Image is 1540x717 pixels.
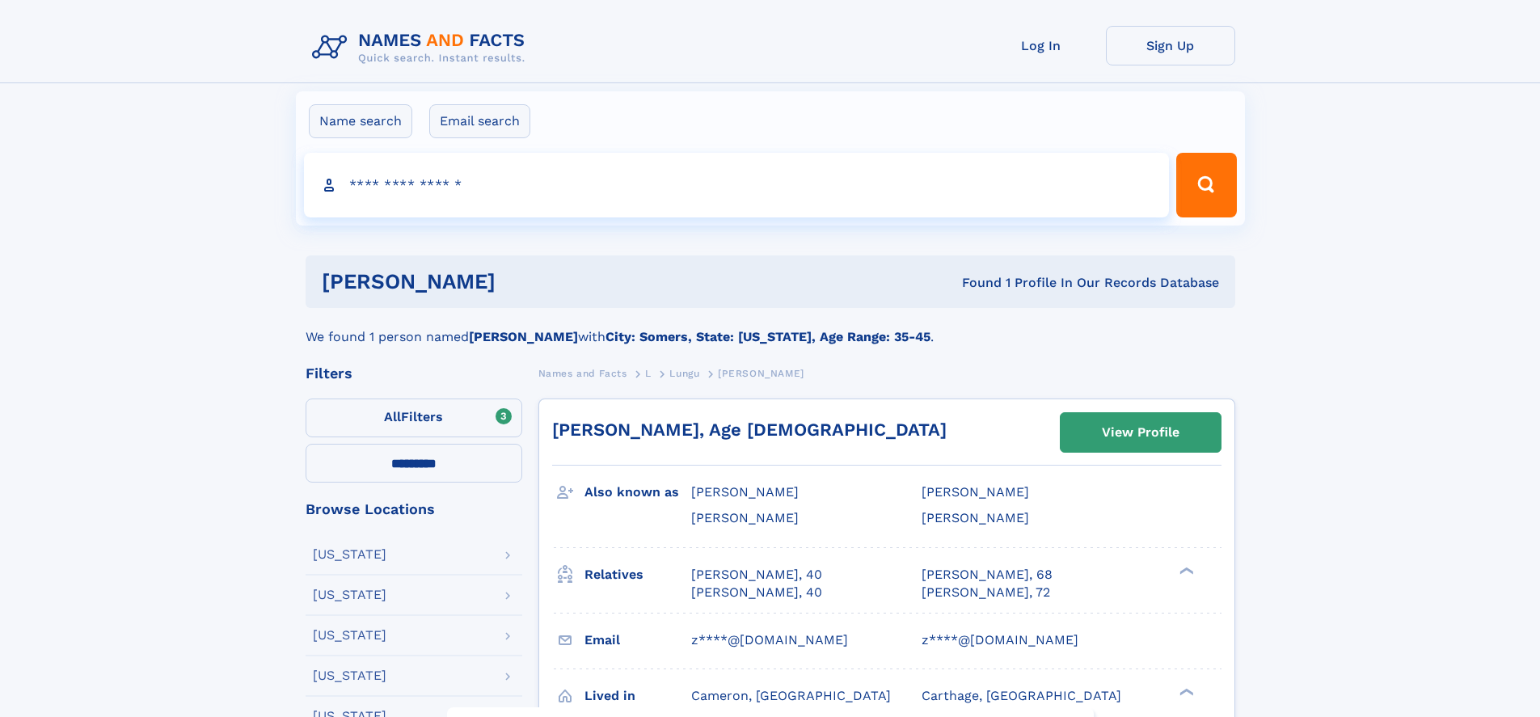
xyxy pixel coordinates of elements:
[313,588,386,601] div: [US_STATE]
[922,484,1029,500] span: [PERSON_NAME]
[584,479,691,506] h3: Also known as
[306,308,1235,347] div: We found 1 person named with .
[309,104,412,138] label: Name search
[584,561,691,588] h3: Relatives
[691,510,799,525] span: [PERSON_NAME]
[605,329,930,344] b: City: Somers, State: [US_STATE], Age Range: 35-45
[306,502,522,517] div: Browse Locations
[669,368,699,379] span: Lungu
[922,510,1029,525] span: [PERSON_NAME]
[1061,413,1221,452] a: View Profile
[691,584,822,601] a: [PERSON_NAME], 40
[691,566,822,584] a: [PERSON_NAME], 40
[691,688,891,703] span: Cameron, [GEOGRAPHIC_DATA]
[1175,686,1195,697] div: ❯
[429,104,530,138] label: Email search
[718,368,804,379] span: [PERSON_NAME]
[669,363,699,383] a: Lungu
[306,399,522,437] label: Filters
[584,682,691,710] h3: Lived in
[552,420,947,440] a: [PERSON_NAME], Age [DEMOGRAPHIC_DATA]
[304,153,1170,217] input: search input
[313,548,386,561] div: [US_STATE]
[322,272,729,292] h1: [PERSON_NAME]
[584,626,691,654] h3: Email
[1175,565,1195,576] div: ❯
[313,629,386,642] div: [US_STATE]
[1102,414,1179,451] div: View Profile
[384,409,401,424] span: All
[1106,26,1235,65] a: Sign Up
[728,274,1219,292] div: Found 1 Profile In Our Records Database
[922,584,1050,601] a: [PERSON_NAME], 72
[645,368,652,379] span: L
[469,329,578,344] b: [PERSON_NAME]
[313,669,386,682] div: [US_STATE]
[538,363,627,383] a: Names and Facts
[306,366,522,381] div: Filters
[1176,153,1236,217] button: Search Button
[922,688,1121,703] span: Carthage, [GEOGRAPHIC_DATA]
[306,26,538,70] img: Logo Names and Facts
[691,484,799,500] span: [PERSON_NAME]
[922,566,1053,584] a: [PERSON_NAME], 68
[645,363,652,383] a: L
[977,26,1106,65] a: Log In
